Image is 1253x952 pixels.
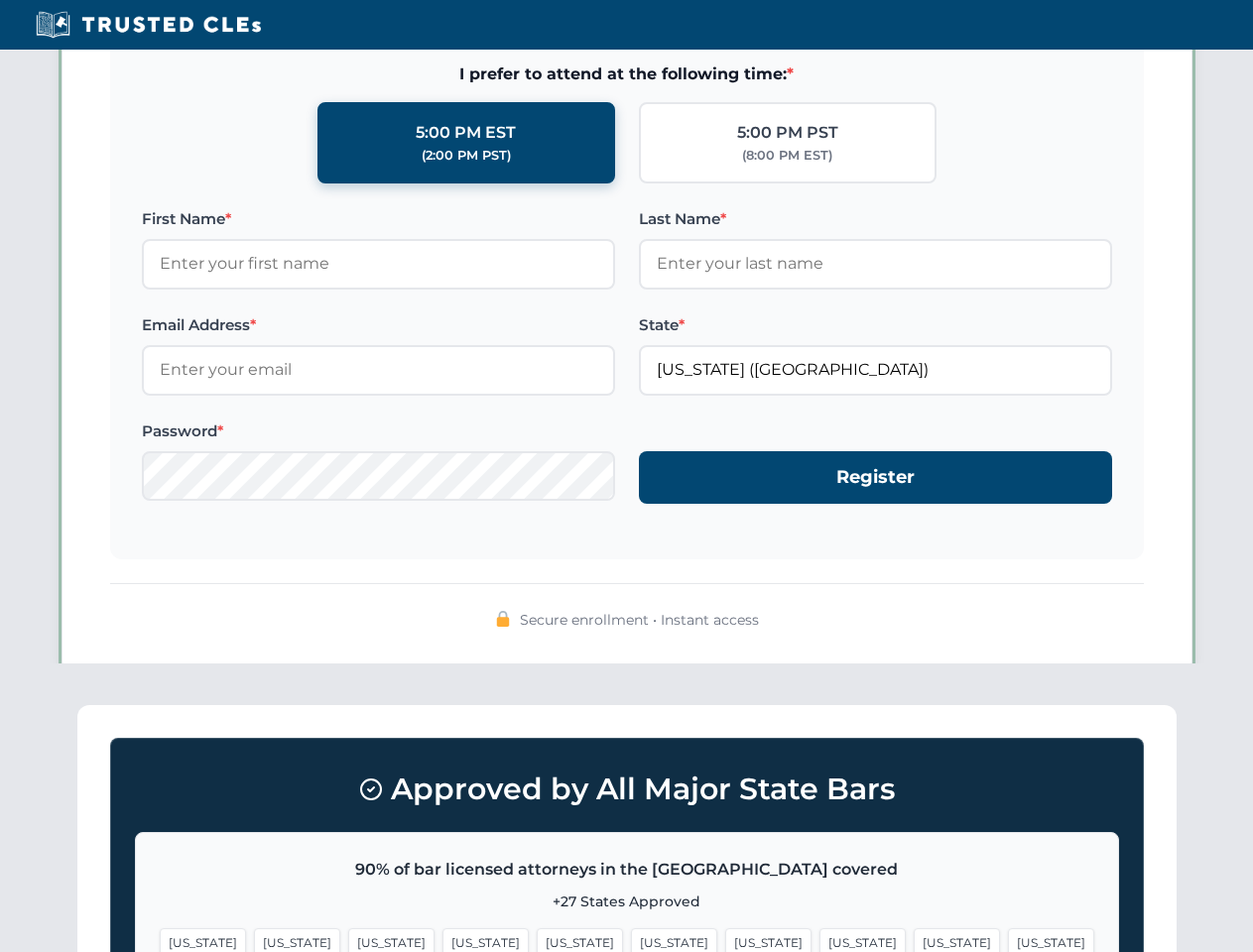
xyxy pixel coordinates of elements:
[142,313,615,337] label: Email Address
[639,345,1112,395] input: Florida (FL)
[639,451,1112,504] button: Register
[135,763,1119,816] h3: Approved by All Major State Bars
[142,61,1112,87] span: I prefer to attend at the following time:
[142,207,615,231] label: First Name
[142,345,615,395] input: Enter your email
[416,120,516,146] div: 5:00 PM EST
[639,239,1112,289] input: Enter your last name
[422,146,511,166] div: (2:00 PM PST)
[742,146,832,166] div: (8:00 PM EST)
[639,313,1112,337] label: State
[160,891,1094,912] p: +27 States Approved
[639,207,1112,231] label: Last Name
[30,10,267,40] img: Trusted CLEs
[520,609,759,631] span: Secure enrollment • Instant access
[495,611,511,627] img: 🔒
[142,419,615,443] label: Password
[160,857,1094,883] p: 90% of bar licensed attorneys in the [GEOGRAPHIC_DATA] covered
[142,239,615,289] input: Enter your first name
[737,120,838,146] div: 5:00 PM PST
